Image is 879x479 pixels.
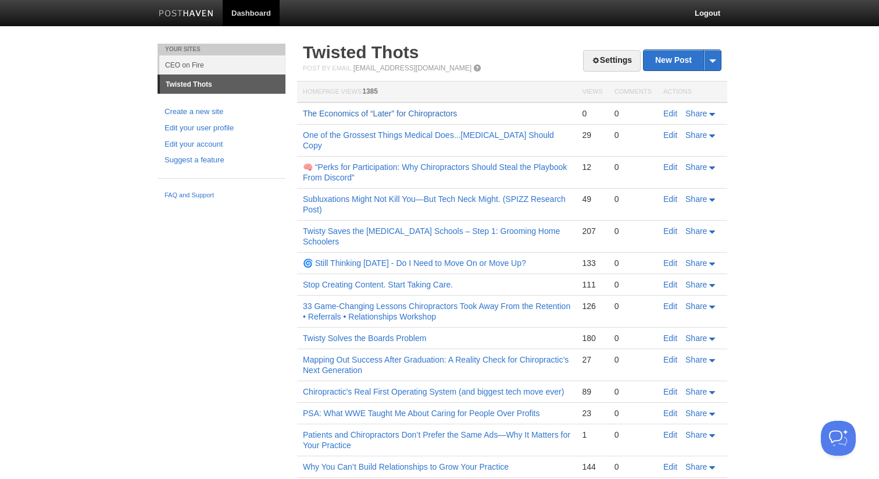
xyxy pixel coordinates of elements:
[303,430,570,450] a: Patients and Chiropractors Don’t Prefer the Same Ads—Why It Matters for Your Practice
[663,130,677,140] a: Edit
[582,408,602,418] div: 23
[614,430,652,440] div: 0
[685,333,707,343] span: Share
[685,301,707,311] span: Share
[685,258,707,268] span: Share
[614,333,652,343] div: 0
[614,301,652,311] div: 0
[303,42,419,62] a: Twisted Thots
[614,462,652,472] div: 0
[297,81,576,103] th: Homepage Views
[663,430,677,439] a: Edit
[303,109,457,118] a: The Economics of “Later” for Chiropractors
[614,130,652,140] div: 0
[159,55,285,74] a: CEO on Fire
[582,162,602,172] div: 12
[614,226,652,236] div: 0
[160,75,285,94] a: Twisted Thots
[303,226,560,246] a: Twisty Saves the [MEDICAL_DATA] Schools – Step 1: Grooming Home Schoolers
[582,108,602,119] div: 0
[685,109,707,118] span: Share
[303,258,526,268] a: 🌀 Still Thinking [DATE] - Do I Need to Move On or Move Up?
[582,279,602,290] div: 111
[614,194,652,204] div: 0
[614,354,652,365] div: 0
[614,108,652,119] div: 0
[663,333,677,343] a: Edit
[685,355,707,364] span: Share
[582,462,602,472] div: 144
[685,409,707,418] span: Share
[685,430,707,439] span: Share
[658,81,727,103] th: Actions
[303,355,569,375] a: Mapping Out Success After Graduation: A Reality Check for Chiropractic’s Next Generation
[303,194,566,214] a: Subluxations Might Not Kill You—But Tech Neck Might. (SPIZZ Research Post)
[685,162,707,172] span: Share
[821,421,856,456] iframe: Help Scout Beacon - Open
[644,50,721,70] a: New Post
[303,333,426,343] a: Twisty Solves the Boards Problem
[685,387,707,396] span: Share
[165,154,278,166] a: Suggest a feature
[303,301,570,321] a: 33 Game-Changing Lessons Chiropractors Took Away From the Retention • Referrals • Relationships W...
[165,139,278,151] a: Edit your account
[685,226,707,236] span: Share
[303,162,567,182] a: 🧠 “Perks for Participation: Why Chiropractors Should Steal the Playbook From Discord”
[165,106,278,118] a: Create a new site
[614,258,652,268] div: 0
[165,190,278,201] a: FAQ and Support
[685,130,707,140] span: Share
[582,194,602,204] div: 49
[582,301,602,311] div: 126
[303,409,539,418] a: PSA: What WWE Taught Me About Caring for People Over Profits
[582,130,602,140] div: 29
[582,226,602,236] div: 207
[609,81,658,103] th: Comments
[362,87,378,95] span: 1385
[303,65,351,72] span: Post by Email
[663,409,677,418] a: Edit
[614,408,652,418] div: 0
[582,430,602,440] div: 1
[663,258,677,268] a: Edit
[582,354,602,365] div: 27
[582,386,602,397] div: 89
[685,280,707,289] span: Share
[663,355,677,364] a: Edit
[158,44,285,55] li: Your Sites
[663,194,677,204] a: Edit
[663,301,677,311] a: Edit
[582,333,602,343] div: 180
[303,387,564,396] a: Chiropractic's Real First Operating System (and biggest tech move ever)
[663,387,677,396] a: Edit
[303,280,453,289] a: Stop Creating Content. Start Taking Care.
[685,462,707,471] span: Share
[576,81,608,103] th: Views
[663,162,677,172] a: Edit
[303,462,509,471] a: Why You Can’t Build Relationships to Grow Your Practice
[159,10,214,19] img: Posthaven-bar
[663,109,677,118] a: Edit
[614,386,652,397] div: 0
[582,258,602,268] div: 133
[614,162,652,172] div: 0
[583,50,641,72] a: Settings
[685,194,707,204] span: Share
[353,64,471,72] a: [EMAIL_ADDRESS][DOMAIN_NAME]
[614,279,652,290] div: 0
[165,122,278,134] a: Edit your user profile
[663,280,677,289] a: Edit
[663,226,677,236] a: Edit
[303,130,554,150] a: One of the Grossest Things Medical Does...[MEDICAL_DATA] Should Copy
[663,462,677,471] a: Edit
